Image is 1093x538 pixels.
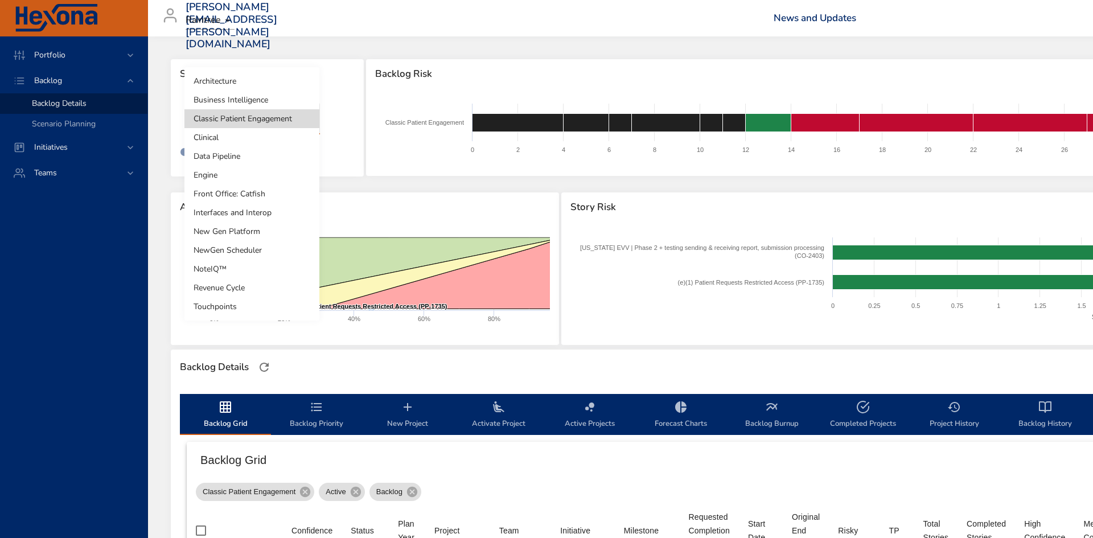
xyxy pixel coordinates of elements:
[184,278,319,297] li: Revenue Cycle
[184,128,319,147] li: Clinical
[184,222,319,241] li: New Gen Platform
[184,184,319,203] li: Front Office: Catfish
[184,241,319,260] li: NewGen Scheduler
[184,109,319,128] li: Classic Patient Engagement
[184,203,319,222] li: Interfaces and Interop
[184,72,319,91] li: Architecture
[184,91,319,109] li: Business Intelligence
[184,147,319,166] li: Data Pipeline
[184,166,319,184] li: Engine
[184,297,319,316] li: Touchpoints
[184,260,319,278] li: NoteIQ™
